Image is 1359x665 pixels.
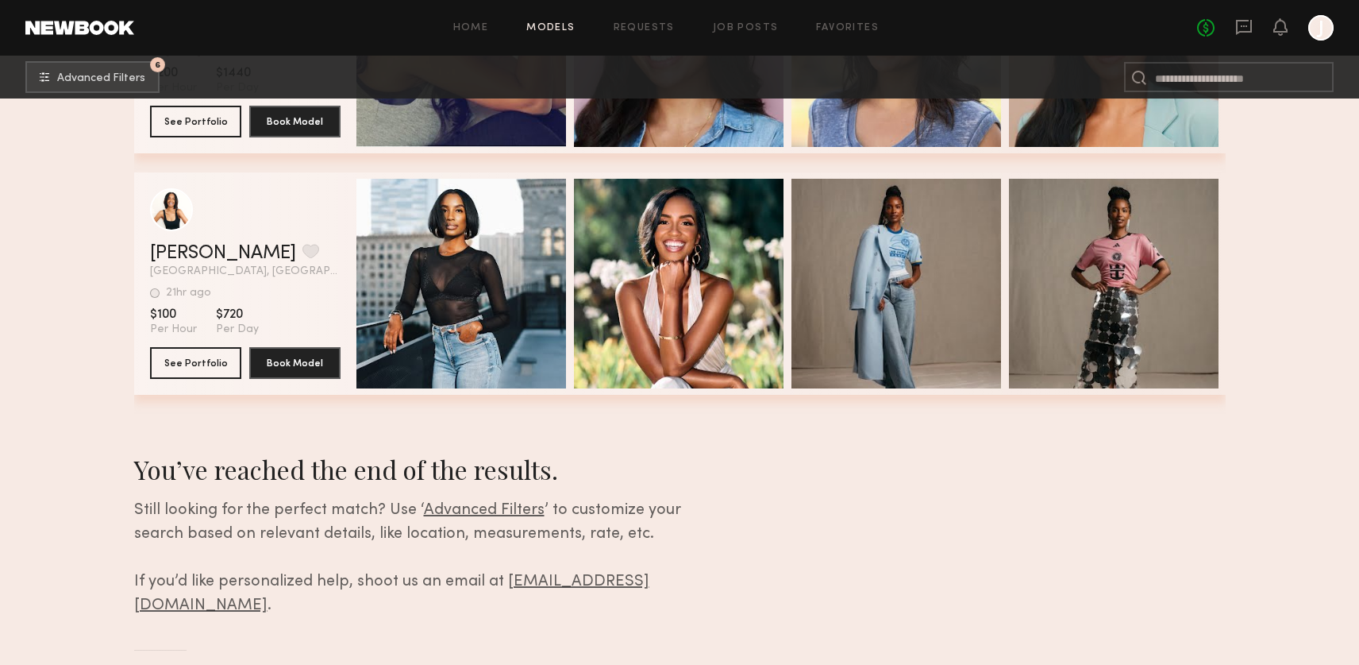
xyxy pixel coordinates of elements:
a: Requests [614,23,675,33]
a: Favorites [816,23,879,33]
a: Job Posts [713,23,779,33]
button: 6Advanced Filters [25,61,160,93]
div: Still looking for the perfect match? Use ‘ ’ to customize your search based on relevant details, ... [134,499,732,618]
div: You’ve reached the end of the results. [134,452,732,486]
a: J [1308,15,1334,41]
button: Book Model [249,347,341,379]
span: Per Day [216,323,259,337]
span: $100 [150,307,197,323]
span: Advanced Filters [57,73,145,84]
span: 6 [155,61,160,68]
span: $720 [216,307,259,323]
span: Per Hour [150,323,197,337]
button: See Portfolio [150,106,241,137]
a: Models [526,23,575,33]
button: See Portfolio [150,347,241,379]
a: Home [453,23,489,33]
a: [PERSON_NAME] [150,244,296,263]
span: Advanced Filters [424,503,545,518]
span: [GEOGRAPHIC_DATA], [GEOGRAPHIC_DATA] [150,266,341,277]
button: Book Model [249,106,341,137]
div: 21hr ago [166,288,211,299]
